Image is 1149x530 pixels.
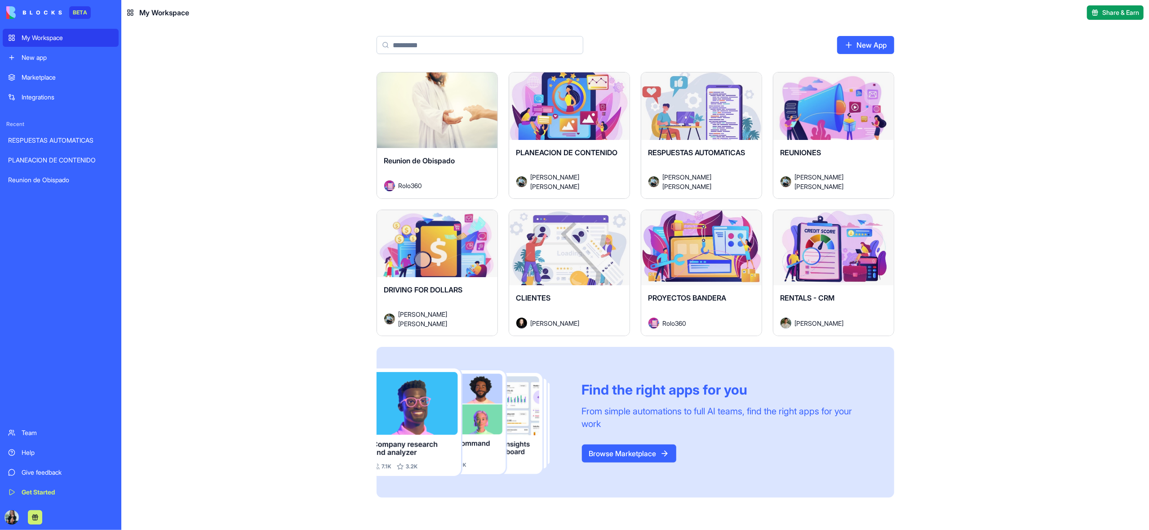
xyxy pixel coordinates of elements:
[4,510,19,525] img: PHOTO-2025-09-15-15-09-07_ggaris.jpg
[641,210,762,337] a: PROYECTOS BANDERAAvatarRolo360
[648,176,659,187] img: Avatar
[139,7,189,18] span: My Workspace
[648,318,659,328] img: Avatar
[22,468,113,477] div: Give feedback
[795,319,844,328] span: [PERSON_NAME]
[531,172,615,191] span: [PERSON_NAME] [PERSON_NAME]
[3,49,119,67] a: New app
[22,488,113,497] div: Get Started
[75,303,106,310] span: Messages
[3,68,119,86] a: Marketplace
[21,303,39,310] span: Home
[377,210,498,337] a: DRIVING FOR DOLLARSAvatar[PERSON_NAME] [PERSON_NAME]
[22,93,113,102] div: Integrations
[1087,5,1144,20] button: Share & Earn
[1102,8,1139,17] span: Share & Earn
[3,444,119,462] a: Help
[509,210,630,337] a: CLIENTESAvatar[PERSON_NAME]
[663,319,687,328] span: Rolo360
[6,6,62,19] img: logo
[773,72,894,199] a: REUNIONESAvatar[PERSON_NAME] [PERSON_NAME]
[8,175,113,184] div: Reunion de Obispado
[648,293,727,302] span: PROYECTOS BANDERA
[22,53,113,62] div: New app
[8,136,113,145] div: RESPUESTAS AUTOMATICAS
[9,58,68,65] span: Welcome to Blocks
[79,4,103,19] h1: Help
[516,318,527,328] img: Avatar
[795,172,879,191] span: [PERSON_NAME] [PERSON_NAME]
[9,180,87,187] span: How to upgrade my plan
[384,156,455,165] span: Reunion de Obispado
[158,4,174,20] div: Close
[3,171,119,189] a: Reunion de Obispado
[8,156,113,165] div: PLANEACION DE CONTENIDO
[9,200,105,207] span: Sharing Your Tools with Others
[582,445,676,463] a: Browse Marketplace
[6,24,173,41] input: Search for help
[9,99,135,106] span: Set up Portals and Public Tools in Blocks
[516,176,527,187] img: Avatar
[9,78,141,85] span: Understanding the Design Layer in Blocks
[663,172,747,191] span: [PERSON_NAME] [PERSON_NAME]
[399,181,422,190] span: Rolo360
[516,148,618,157] span: PLANEACION DE CONTENIDO
[6,6,91,19] a: BETA
[22,73,113,82] div: Marketplace
[3,88,119,106] a: Integrations
[3,131,119,149] a: RESPUESTAS AUTOMATICAS
[3,424,119,442] a: Team
[3,121,119,128] span: Recent
[9,139,94,146] span: Build with [PERSON_NAME]
[399,310,483,328] span: [PERSON_NAME] [PERSON_NAME]
[377,368,568,476] img: Frame_181_egmpey.png
[22,428,113,437] div: Team
[69,6,91,19] div: BETA
[9,119,106,126] span: Understanding the Logic Layer
[3,29,119,47] a: My Workspace
[781,176,791,187] img: Avatar
[531,319,580,328] span: [PERSON_NAME]
[120,281,180,317] button: Help
[648,148,745,157] span: RESPUESTAS AUTOMATICAS
[160,29,168,36] div: Clear
[9,240,61,247] span: The Marketplace
[582,382,873,398] div: Find the right apps for you
[837,36,894,54] a: New App
[384,285,463,294] span: DRIVING FOR DOLLARS
[60,281,120,317] button: Messages
[3,463,119,481] a: Give feedback
[509,72,630,199] a: PLANEACION DE CONTENIDOAvatar[PERSON_NAME] [PERSON_NAME]
[384,180,395,191] img: Avatar
[516,293,551,302] span: CLIENTES
[641,72,762,199] a: RESPUESTAS AUTOMATICASAvatar[PERSON_NAME] [PERSON_NAME]
[773,210,894,337] a: RENTALS - CRMAvatar[PERSON_NAME]
[377,72,498,199] a: Reunion de ObispadoAvatarRolo360
[384,314,395,324] img: Avatar
[582,405,873,430] div: From simple automations to full AI teams, find the right apps for your work
[781,148,821,157] span: REUNIONES
[22,448,113,457] div: Help
[781,318,791,328] img: Avatar
[3,483,119,501] a: Get Started
[142,303,158,310] span: Help
[781,293,835,302] span: RENTALS - CRM
[22,33,113,42] div: My Workspace
[9,220,72,227] span: Roles & Permissions
[9,159,21,166] span: FAQ
[3,151,119,169] a: PLANEACION DE CONTENIDO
